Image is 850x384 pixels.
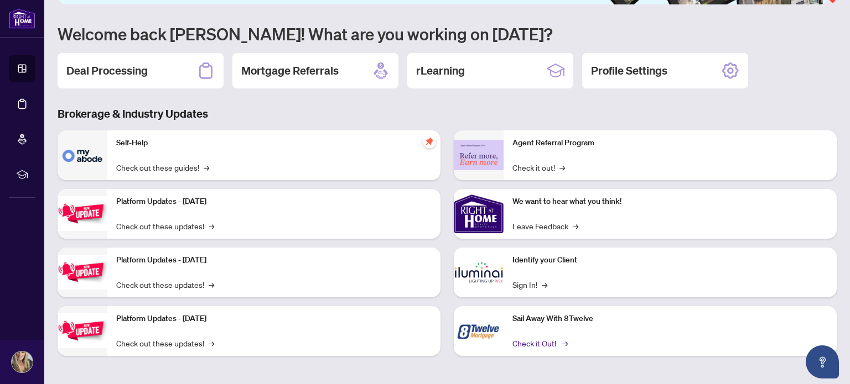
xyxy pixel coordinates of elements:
img: Self-Help [58,130,107,180]
p: Sail Away With 8Twelve [512,313,828,325]
img: Agent Referral Program [454,140,504,170]
h2: Profile Settings [591,63,667,78]
img: Platform Updates - July 21, 2025 [58,196,107,231]
h1: Welcome back [PERSON_NAME]! What are you working on [DATE]? [58,23,837,44]
span: → [209,278,214,291]
p: Platform Updates - [DATE] [116,196,432,208]
img: Platform Updates - June 23, 2025 [58,313,107,348]
p: Platform Updates - [DATE] [116,313,432,325]
span: → [542,278,547,291]
img: Identify your Client [454,248,504,297]
button: Open asap [806,345,839,378]
p: We want to hear what you think! [512,196,828,208]
span: → [562,337,568,349]
span: → [209,220,214,232]
img: Sail Away With 8Twelve [454,306,504,356]
span: → [573,220,578,232]
span: → [209,337,214,349]
span: → [559,161,565,173]
p: Identify your Client [512,254,828,266]
a: Check out these guides!→ [116,161,209,173]
a: Check it Out!→ [512,337,566,349]
p: Agent Referral Program [512,137,828,149]
a: Leave Feedback→ [512,220,578,232]
a: Check out these updates!→ [116,278,214,291]
p: Self-Help [116,137,432,149]
h3: Brokerage & Industry Updates [58,106,837,122]
p: Platform Updates - [DATE] [116,254,432,266]
img: Profile Icon [12,351,33,372]
img: logo [9,8,35,29]
span: → [204,161,209,173]
h2: rLearning [416,63,465,78]
a: Check it out!→ [512,161,565,173]
img: We want to hear what you think! [454,189,504,239]
h2: Mortgage Referrals [241,63,339,78]
span: pushpin [423,135,436,148]
img: Platform Updates - July 8, 2025 [58,255,107,290]
a: Check out these updates!→ [116,337,214,349]
a: Sign In!→ [512,278,547,291]
h2: Deal Processing [66,63,148,78]
a: Check out these updates!→ [116,220,214,232]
